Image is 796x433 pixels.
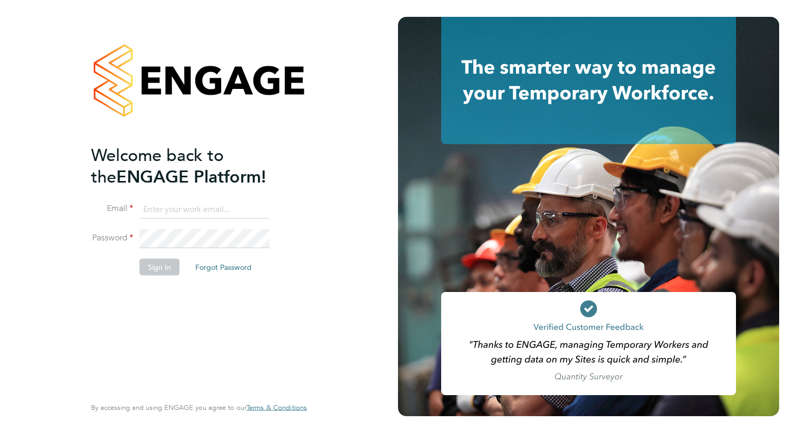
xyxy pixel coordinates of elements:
label: Password [91,233,133,244]
span: By accessing and using ENGAGE you agree to our [91,403,307,412]
input: Enter your work email... [140,200,270,219]
span: Welcome back to the [91,145,224,187]
button: Forgot Password [187,259,260,276]
h2: ENGAGE Platform! [91,144,296,187]
a: Terms & Conditions [246,404,307,412]
span: Terms & Conditions [246,403,307,412]
button: Sign In [140,259,180,276]
label: Email [91,203,133,214]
